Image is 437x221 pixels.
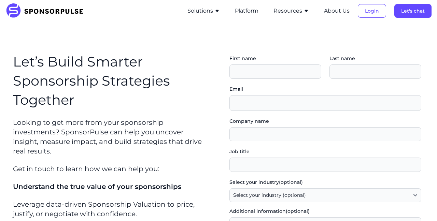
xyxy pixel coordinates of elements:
[403,188,437,221] iframe: Chat Widget
[229,208,421,215] label: Additional information (optional)
[13,182,181,191] span: Understand the true value of your sponsorships
[229,179,421,186] label: Select your industry (optional)
[235,7,258,15] button: Platform
[13,200,210,219] p: Leverage data-driven Sponsorship Valuation to price, justify, or negotiate with confidence.
[358,8,386,14] a: Login
[13,118,210,156] p: Looking to get more from your sponsorship investments? SponsorPulse can help you uncover insight,...
[329,55,421,62] label: Last name
[394,8,432,14] a: Let's chat
[229,118,421,124] label: Company name
[235,8,258,14] a: Platform
[229,148,421,155] label: Job title
[5,3,88,18] img: SponsorPulse
[229,86,421,92] label: Email
[187,7,220,15] button: Solutions
[358,4,386,18] button: Login
[324,8,350,14] a: About Us
[13,164,210,174] p: Get in touch to learn how we can help you:
[229,55,321,62] label: First name
[394,4,432,18] button: Let's chat
[324,7,350,15] button: About Us
[273,7,309,15] button: Resources
[13,52,210,109] h1: Let’s Build Smarter Sponsorship Strategies Together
